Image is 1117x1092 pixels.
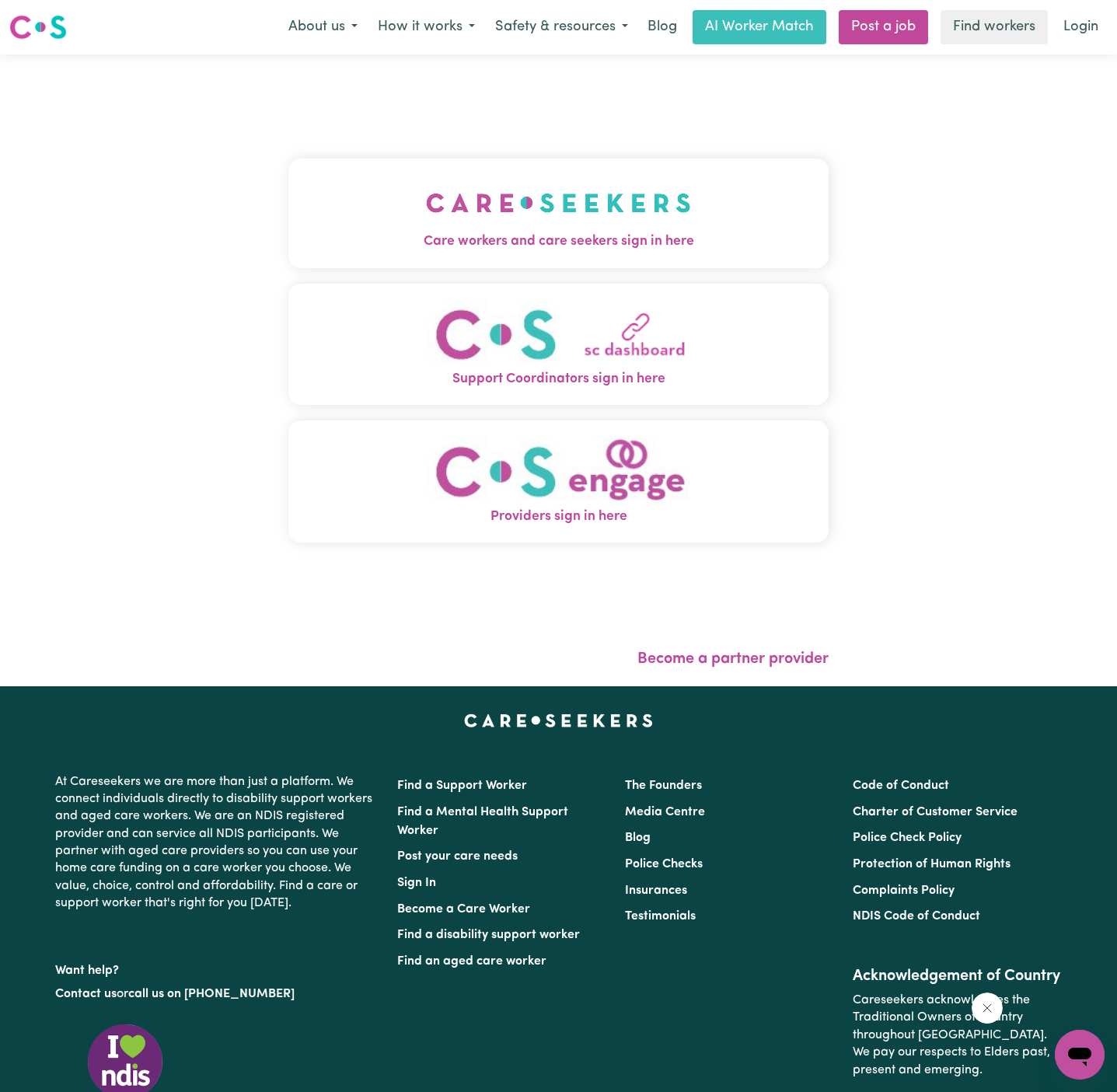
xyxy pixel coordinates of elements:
[55,956,379,979] p: Want help?
[853,858,1011,870] a: Protection of Human Rights
[637,651,829,667] a: Become a partner provider
[625,780,702,792] a: The Founders
[9,11,94,23] span: Need any help?
[853,832,962,844] a: Police Check Policy
[288,420,829,543] button: Providers sign in here
[485,11,638,44] button: Safety & resources
[853,884,955,897] a: Complaints Policy
[625,884,687,897] a: Insurances
[397,850,518,863] a: Post your care needs
[853,806,1018,818] a: Charter of Customer Service
[625,832,651,844] a: Blog
[9,9,67,45] a: Careseekers logo
[288,232,829,252] span: Care workers and care seekers sign in here
[278,11,368,44] button: About us
[397,929,580,941] a: Find a disability support worker
[625,910,696,923] a: Testimonials
[55,988,117,1000] a: Contact us
[128,988,295,1000] a: call us on [PHONE_NUMBER]
[288,369,829,389] span: Support Coordinators sign in here
[288,507,829,527] span: Providers sign in here
[464,714,653,727] a: Careseekers home page
[288,284,829,406] button: Support Coordinators sign in here
[625,806,705,818] a: Media Centre
[625,858,703,870] a: Police Checks
[397,877,436,889] a: Sign In
[941,10,1048,44] a: Find workers
[693,10,826,44] a: AI Worker Match
[55,767,379,919] p: At Careseekers we are more than just a platform. We connect individuals directly to disability su...
[55,979,379,1009] p: or
[368,11,485,44] button: How it works
[397,806,568,837] a: Find a Mental Health Support Worker
[853,986,1062,1085] p: Careseekers acknowledges the Traditional Owners of Country throughout [GEOGRAPHIC_DATA]. We pay o...
[288,159,829,267] button: Care workers and care seekers sign in here
[972,993,1003,1024] iframe: Close message
[839,10,928,44] a: Post a job
[397,903,530,916] a: Become a Care Worker
[853,967,1062,986] h2: Acknowledgement of Country
[397,780,527,792] a: Find a Support Worker
[638,10,686,44] a: Blog
[1055,1030,1105,1080] iframe: Button to launch messaging window
[9,13,67,41] img: Careseekers logo
[1054,10,1108,44] a: Login
[853,910,980,923] a: NDIS Code of Conduct
[853,780,949,792] a: Code of Conduct
[397,955,546,968] a: Find an aged care worker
